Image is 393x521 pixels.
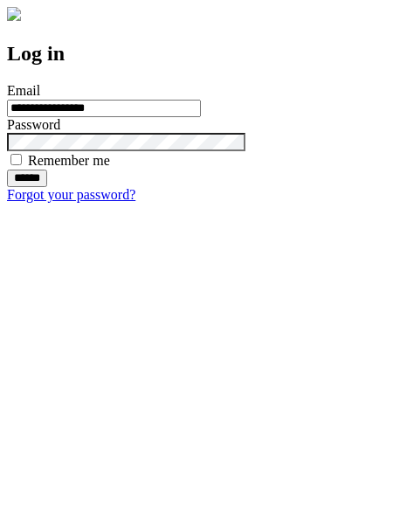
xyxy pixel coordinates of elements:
[7,187,135,202] a: Forgot your password?
[7,7,21,21] img: logo-4e3dc11c47720685a147b03b5a06dd966a58ff35d612b21f08c02c0306f2b779.png
[7,42,386,66] h2: Log in
[7,117,60,132] label: Password
[28,153,110,168] label: Remember me
[7,83,40,98] label: Email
